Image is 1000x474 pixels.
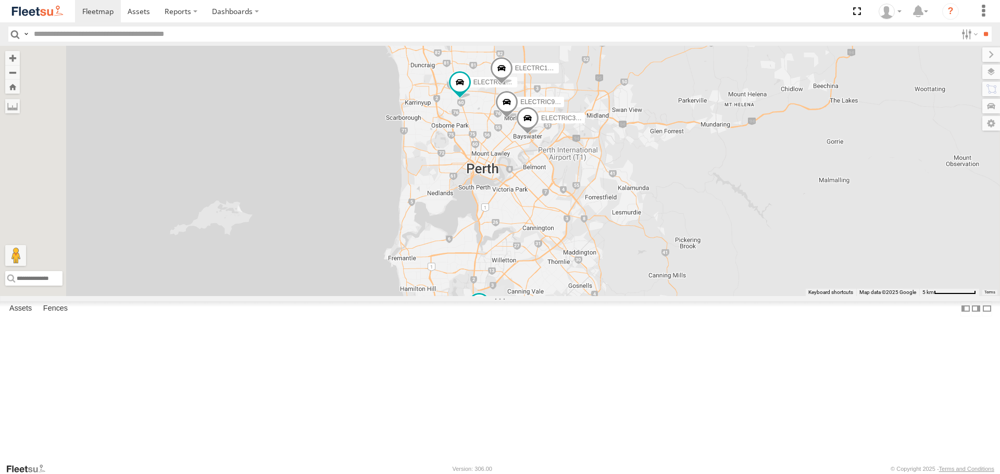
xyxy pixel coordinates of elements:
label: Hide Summary Table [982,301,992,316]
button: Zoom out [5,65,20,80]
label: Dock Summary Table to the Right [971,301,981,316]
img: fleetsu-logo-horizontal.svg [10,4,65,18]
label: Assets [4,302,37,316]
button: Drag Pegman onto the map to open Street View [5,245,26,266]
div: Wayne Betts [875,4,905,19]
label: Search Filter Options [957,27,980,42]
span: ELECTRC16 - [PERSON_NAME] [473,79,567,86]
a: Terms (opens in new tab) [984,290,995,294]
a: Terms and Conditions [939,466,994,472]
a: Visit our Website [6,464,54,474]
span: 5 km [922,289,934,295]
label: Measure [5,99,20,113]
div: © Copyright 2025 - [891,466,994,472]
i: ? [942,3,959,20]
button: Map Scale: 5 km per 77 pixels [919,289,979,296]
span: ELECTRIC9 - [PERSON_NAME] [520,99,611,106]
label: Map Settings [982,116,1000,131]
label: Search Query [22,27,30,42]
span: ELECTRC12 - [PERSON_NAME] [515,65,608,72]
span: Map data ©2025 Google [859,289,916,295]
span: ELECTRIC3 - [PERSON_NAME] [541,115,632,122]
label: Dock Summary Table to the Left [960,301,971,316]
label: Fences [38,302,73,316]
button: Keyboard shortcuts [808,289,853,296]
button: Zoom Home [5,80,20,94]
div: Version: 306.00 [453,466,492,472]
button: Zoom in [5,51,20,65]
